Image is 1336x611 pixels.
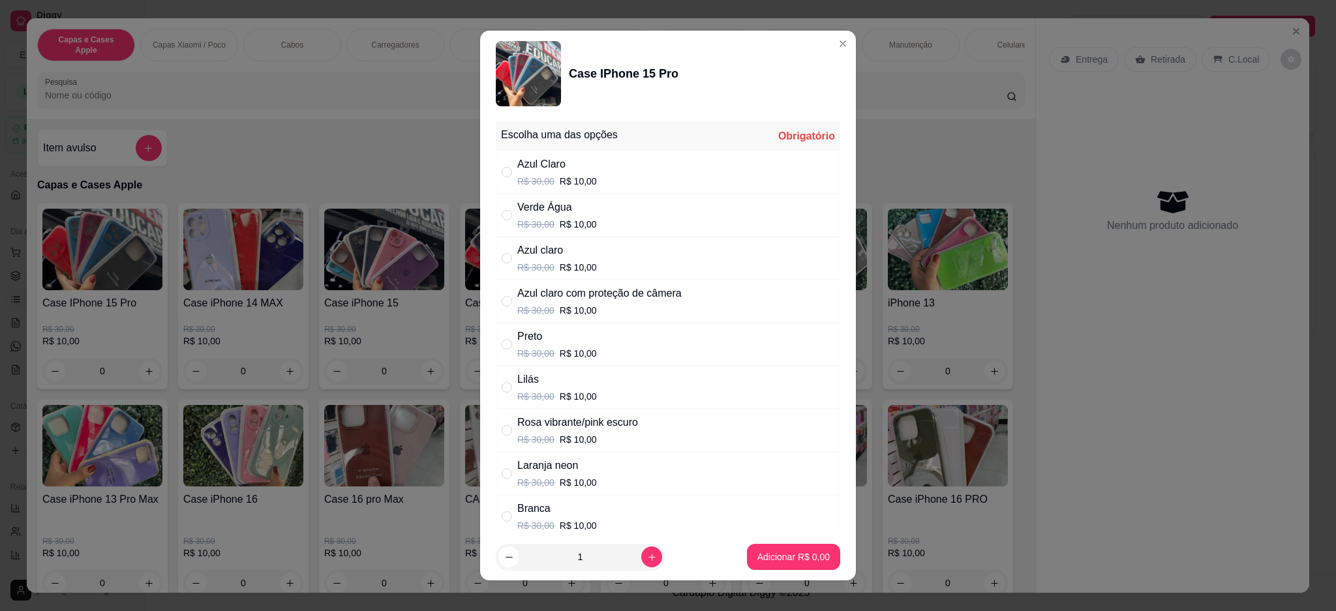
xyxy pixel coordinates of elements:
p: R$ 10,00 [560,218,597,231]
div: Escolha uma das opções [501,127,618,143]
p: R$ 10,00 [560,304,597,317]
div: Branca [517,501,597,516]
p: R$ 30,00 [517,519,554,532]
button: increase-product-quantity [641,546,662,567]
img: product-image [496,41,561,106]
div: Azul Claro [517,156,597,172]
p: R$ 30,00 [517,218,554,231]
button: Adicionar R$ 0,00 [747,544,840,570]
p: R$ 30,00 [517,433,554,446]
div: Azul claro [517,243,597,258]
p: R$ 10,00 [560,476,597,489]
div: Preto [517,329,597,344]
p: R$ 10,00 [560,390,597,403]
p: R$ 30,00 [517,347,554,360]
div: Lilás [517,372,597,387]
div: Case IPhone 15 Pro [569,65,678,83]
p: R$ 10,00 [560,347,597,360]
p: R$ 10,00 [560,519,597,532]
p: R$ 10,00 [560,261,597,274]
button: Close [832,33,853,54]
p: R$ 10,00 [560,433,597,446]
p: R$ 30,00 [517,476,554,489]
div: Verde Água [517,200,597,215]
p: R$ 30,00 [517,390,554,403]
p: R$ 30,00 [517,304,554,317]
div: Azul claro com proteção de câmera [517,286,682,301]
button: decrease-product-quantity [498,546,519,567]
p: Adicionar R$ 0,00 [757,550,830,563]
div: Obrigatório [778,128,835,144]
p: R$ 30,00 [517,261,554,274]
div: Laranja neon [517,458,597,473]
p: R$ 10,00 [560,175,597,188]
div: Rosa vibrante/pink escuro [517,415,638,430]
p: R$ 30,00 [517,175,554,188]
